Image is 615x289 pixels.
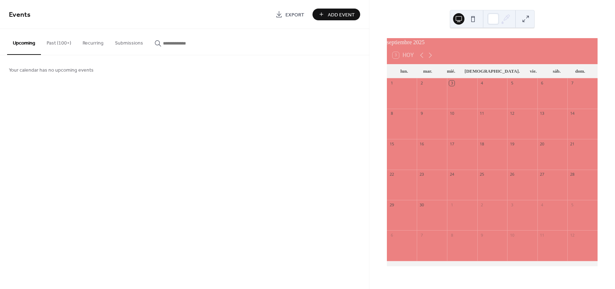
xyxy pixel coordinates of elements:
[416,64,440,78] div: mar.
[545,64,568,78] div: sáb.
[285,11,304,19] span: Export
[77,29,109,54] button: Recurring
[389,81,394,86] div: 1
[389,111,394,116] div: 8
[509,202,515,207] div: 3
[449,81,454,86] div: 3
[569,111,575,116] div: 14
[449,232,454,238] div: 8
[479,202,485,207] div: 2
[540,202,545,207] div: 4
[312,9,360,20] button: Add Event
[449,111,454,116] div: 10
[568,64,592,78] div: dom.
[393,64,416,78] div: lun.
[540,111,545,116] div: 13
[419,232,424,238] div: 7
[569,202,575,207] div: 5
[569,81,575,86] div: 7
[509,232,515,238] div: 10
[509,111,515,116] div: 12
[479,81,485,86] div: 4
[419,202,424,207] div: 30
[7,29,41,55] button: Upcoming
[479,172,485,177] div: 25
[479,111,485,116] div: 11
[41,29,77,54] button: Past (100+)
[389,232,394,238] div: 6
[569,172,575,177] div: 28
[389,172,394,177] div: 22
[419,111,424,116] div: 9
[463,64,521,78] div: [DEMOGRAPHIC_DATA].
[449,172,454,177] div: 24
[9,8,31,22] span: Events
[389,202,394,207] div: 29
[509,172,515,177] div: 26
[270,9,310,20] a: Export
[540,81,545,86] div: 6
[479,141,485,146] div: 18
[389,141,394,146] div: 15
[479,232,485,238] div: 9
[328,11,355,19] span: Add Event
[509,81,515,86] div: 5
[449,141,454,146] div: 17
[509,141,515,146] div: 19
[439,64,463,78] div: mié.
[9,67,94,74] span: Your calendar has no upcoming events
[521,64,545,78] div: vie.
[569,141,575,146] div: 21
[449,202,454,207] div: 1
[419,81,424,86] div: 2
[419,141,424,146] div: 16
[109,29,149,54] button: Submissions
[387,38,598,47] div: septiembre 2025
[540,232,545,238] div: 11
[540,141,545,146] div: 20
[540,172,545,177] div: 27
[569,232,575,238] div: 12
[419,172,424,177] div: 23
